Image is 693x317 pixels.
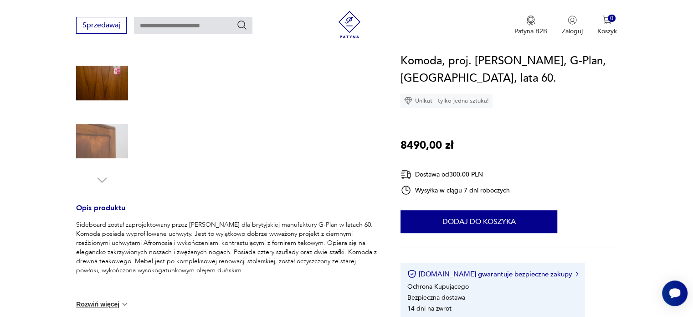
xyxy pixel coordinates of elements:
a: Ikona medaluPatyna B2B [514,16,547,36]
img: Ikona diamentu [404,97,412,105]
h3: Opis produktu [76,205,379,220]
p: 8490,00 zł [400,137,453,154]
p: Patyna B2B [514,27,547,36]
img: Ikona certyfikatu [407,270,416,279]
div: Wysyłka w ciągu 7 dni roboczych [400,185,510,196]
img: Ikona medalu [526,16,535,26]
button: Zaloguj [562,16,583,36]
div: Unikat - tylko jedna sztuka! [400,94,493,108]
img: Patyna - sklep z meblami i dekoracjami vintage [336,11,363,38]
img: Zdjęcie produktu Komoda, proj. V. Wilkins, G-Plan, Wielka Brytania, lata 60. [76,57,128,109]
button: Patyna B2B [514,16,547,36]
button: [DOMAIN_NAME] gwarantuje bezpieczne zakupy [407,270,578,279]
a: Sprzedawaj [76,23,127,29]
img: Ikona strzałki w prawo [576,272,579,276]
img: Ikonka użytkownika [568,16,577,25]
iframe: Smartsupp widget button [662,281,688,306]
img: Ikona dostawy [400,169,411,180]
p: Sideboard został zaprojektowany przez [PERSON_NAME] dla brytyjskiej manufaktury G-Plan w latach 6... [76,220,379,275]
p: Zaloguj [562,27,583,36]
li: Bezpieczna dostawa [407,293,465,302]
li: Ochrona Kupującego [407,282,469,291]
img: Ikona koszyka [602,16,611,25]
button: 0Koszyk [597,16,617,36]
div: 0 [608,15,616,22]
img: Zdjęcie produktu Komoda, proj. V. Wilkins, G-Plan, Wielka Brytania, lata 60. [76,115,128,167]
div: Dostawa od 300,00 PLN [400,169,510,180]
button: Dodaj do koszyka [400,210,557,233]
button: Szukaj [236,20,247,31]
button: Rozwiń więcej [76,300,129,309]
li: 14 dni na zwrot [407,304,452,313]
button: Sprzedawaj [76,17,127,34]
h1: Komoda, proj. [PERSON_NAME], G-Plan, [GEOGRAPHIC_DATA], lata 60. [400,52,617,87]
p: Koszyk [597,27,617,36]
img: chevron down [120,300,129,309]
